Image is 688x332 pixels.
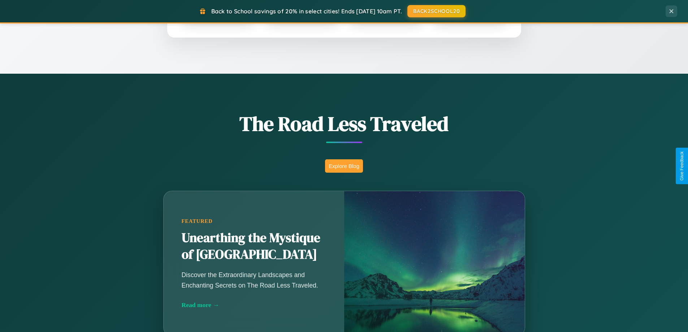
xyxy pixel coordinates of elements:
[182,301,326,309] div: Read more →
[182,230,326,263] h2: Unearthing the Mystique of [GEOGRAPHIC_DATA]
[127,110,561,138] h1: The Road Less Traveled
[211,8,402,15] span: Back to School savings of 20% in select cities! Ends [DATE] 10am PT.
[325,159,363,173] button: Explore Blog
[182,218,326,224] div: Featured
[407,5,466,17] button: BACK2SCHOOL20
[182,270,326,290] p: Discover the Extraordinary Landscapes and Enchanting Secrets on The Road Less Traveled.
[679,151,684,181] div: Give Feedback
